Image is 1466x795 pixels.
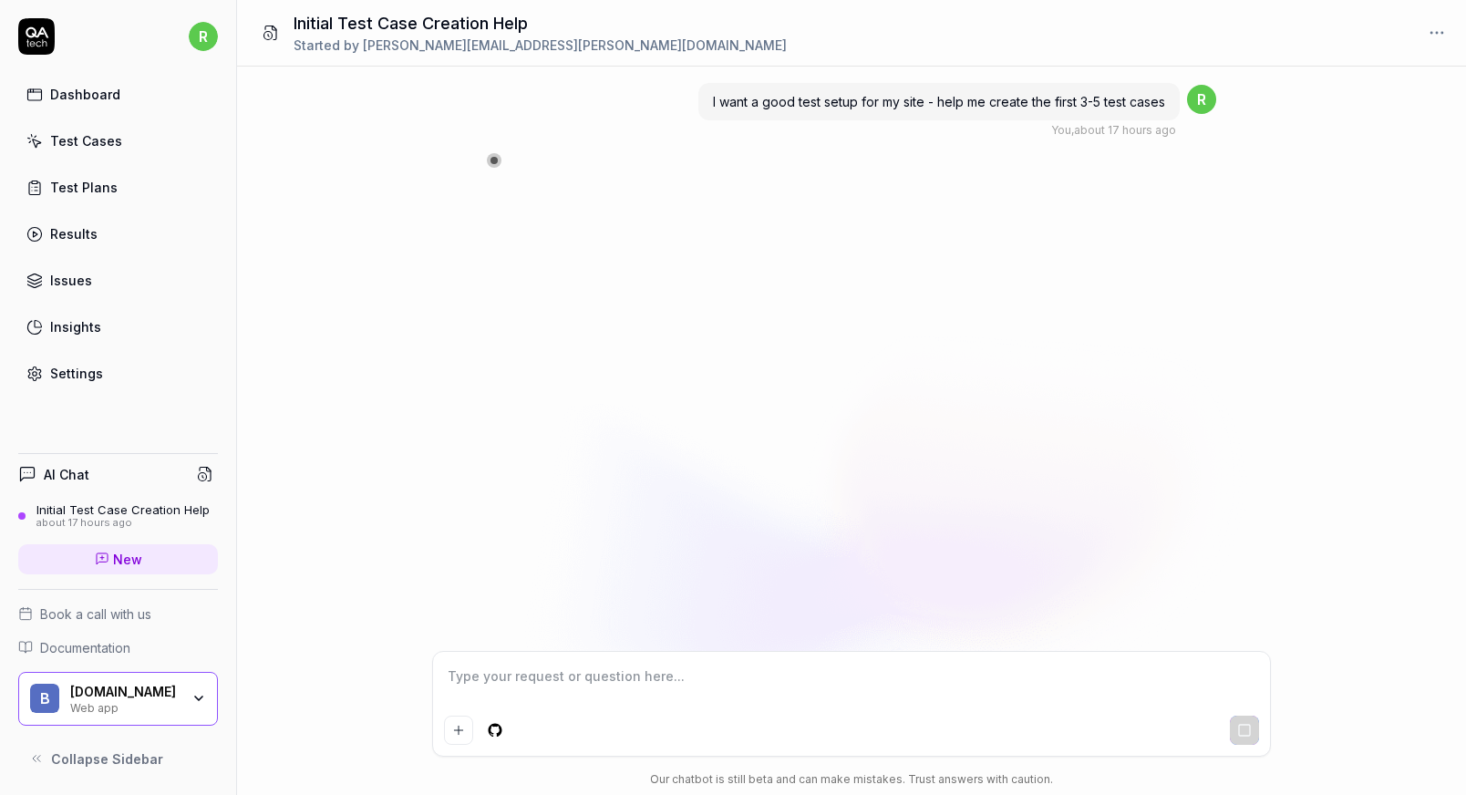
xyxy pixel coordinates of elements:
a: Initial Test Case Creation Helpabout 17 hours ago [18,502,218,530]
button: Add attachment [444,716,473,745]
a: Results [18,216,218,252]
a: Settings [18,356,218,391]
a: Dashboard [18,77,218,112]
div: , about 17 hours ago [1051,122,1176,139]
div: Web app [70,699,180,714]
div: Bygghemma.se [70,684,180,700]
span: New [113,550,142,569]
div: Initial Test Case Creation Help [36,502,210,517]
div: Started by [294,36,787,55]
div: Test Plans [50,178,118,197]
div: about 17 hours ago [36,517,210,530]
h1: Initial Test Case Creation Help [294,11,787,36]
div: Test Cases [50,131,122,150]
a: New [18,544,218,574]
div: Settings [50,364,103,383]
h4: AI Chat [44,465,89,484]
span: Documentation [40,638,130,657]
button: B[DOMAIN_NAME]Web app [18,672,218,727]
button: Collapse Sidebar [18,740,218,777]
div: Insights [50,317,101,336]
a: Book a call with us [18,604,218,624]
div: Issues [50,271,92,290]
a: Insights [18,309,218,345]
a: Test Cases [18,123,218,159]
a: Issues [18,263,218,298]
a: Test Plans [18,170,218,205]
div: Results [50,224,98,243]
span: r [189,22,218,51]
a: Documentation [18,638,218,657]
button: r [189,18,218,55]
span: B [30,684,59,713]
span: I want a good test setup for my site - help me create the first 3-5 test cases [713,94,1165,109]
span: [PERSON_NAME][EMAIL_ADDRESS][PERSON_NAME][DOMAIN_NAME] [363,37,787,53]
div: Dashboard [50,85,120,104]
span: Book a call with us [40,604,151,624]
div: Our chatbot is still beta and can make mistakes. Trust answers with caution. [432,771,1271,788]
span: r [1187,85,1216,114]
span: You [1051,123,1071,137]
span: Collapse Sidebar [51,749,163,769]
